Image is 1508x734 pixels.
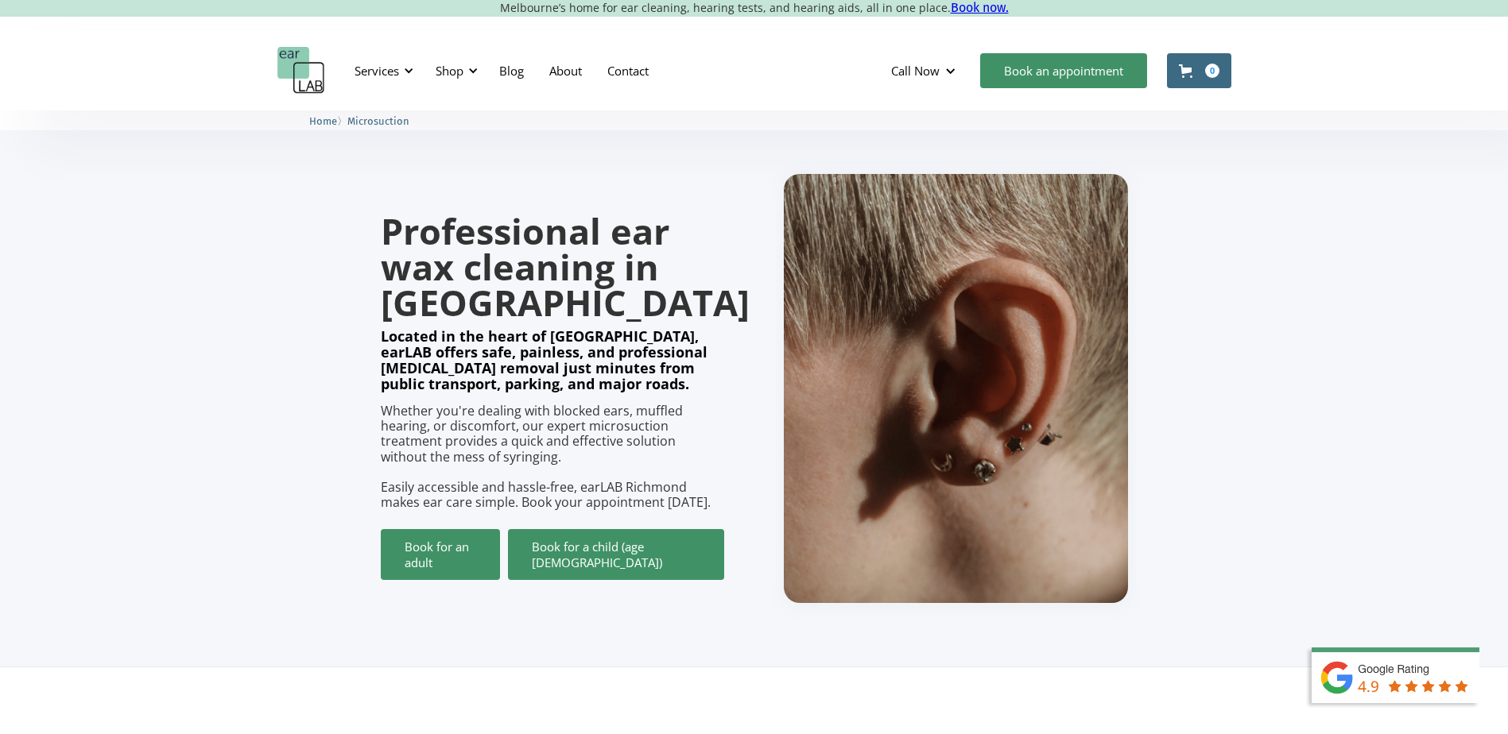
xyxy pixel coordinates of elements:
strong: Located in the heart of [GEOGRAPHIC_DATA], earLAB offers safe, painless, and professional [MEDICA... [381,326,707,393]
a: Open cart [1167,53,1231,88]
a: Book for a child (age [DEMOGRAPHIC_DATA]) [508,529,724,580]
p: Whether you're dealing with blocked ears, muffled hearing, or discomfort, our expert microsuction... [381,404,724,510]
div: Shop [426,47,483,95]
a: Blog [487,48,537,94]
a: Microsuction [347,113,409,128]
div: Call Now [878,47,972,95]
a: home [277,47,325,95]
a: Home [309,113,337,128]
a: Book an appointment [980,53,1147,88]
a: About [537,48,595,94]
div: Call Now [891,63,940,79]
li: 〉 [309,113,347,129]
a: Book for an adult [381,529,500,580]
a: Contact [595,48,661,94]
strong: Professional ear wax cleaning in [GEOGRAPHIC_DATA] [381,207,750,326]
span: Microsuction [347,115,409,127]
div: Services [345,47,418,95]
div: Shop [436,63,463,79]
div: 0 [1205,64,1219,78]
span: Home [309,115,337,127]
div: Services [355,63,399,79]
